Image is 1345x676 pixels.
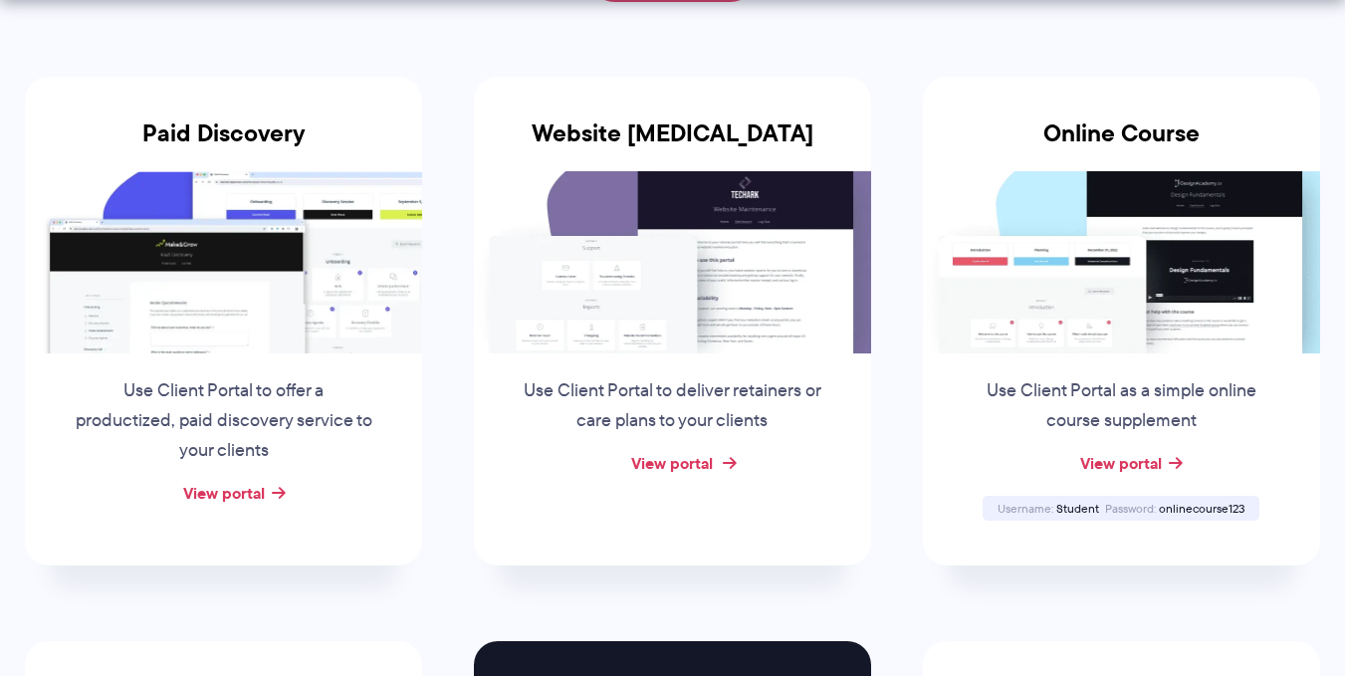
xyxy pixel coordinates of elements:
span: onlinecourse123 [1159,500,1244,517]
h3: Website [MEDICAL_DATA] [474,119,871,171]
span: Password [1105,500,1156,517]
p: Use Client Portal as a simple online course supplement [970,376,1272,436]
span: Username [998,500,1053,517]
a: View portal [631,451,713,475]
h3: Online Course [923,119,1320,171]
h3: Paid Discovery [25,119,422,171]
p: Use Client Portal to deliver retainers or care plans to your clients [521,376,823,436]
a: View portal [1080,451,1162,475]
span: Student [1056,500,1099,517]
p: Use Client Portal to offer a productized, paid discovery service to your clients [73,376,375,466]
a: View portal [183,481,265,505]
